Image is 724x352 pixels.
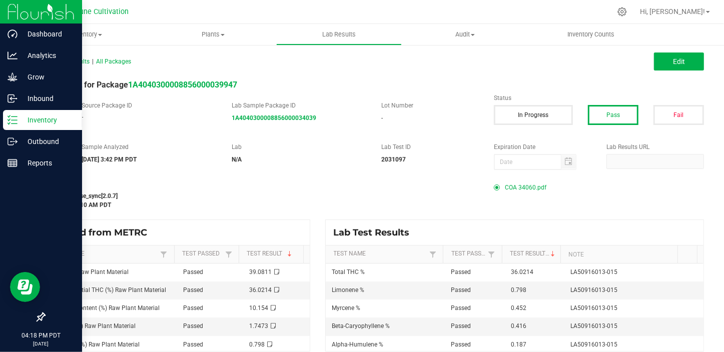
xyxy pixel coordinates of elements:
[182,250,223,258] a: Test PassedSortable
[427,248,439,260] a: Filter
[332,286,364,293] span: Limonene %
[381,114,383,121] span: -
[150,24,276,45] a: Plants
[183,268,203,275] span: Passed
[51,341,140,348] span: Limonene (%) Raw Plant Material
[332,322,390,329] span: Beta-Caryophyllene %
[128,80,237,89] a: 1A4040300008856000039947
[24,30,150,39] span: Inventory
[381,156,406,163] strong: 2031097
[51,286,166,293] span: Total Potential THC (%) Raw Plant Material
[5,340,78,347] p: [DATE]
[511,268,533,275] span: 36.0214
[494,142,591,151] label: Expiration Date
[183,322,203,329] span: Passed
[250,322,269,329] span: 1.7473
[560,245,677,263] th: Note
[653,105,704,125] button: Fail
[451,250,486,258] a: Test PassedSortable
[92,58,94,65] span: |
[183,286,203,293] span: Passed
[654,52,704,70] button: Edit
[18,92,78,104] p: Inbound
[451,286,471,293] span: Passed
[8,158,18,168] inline-svg: Reports
[51,304,160,311] span: Moisture Content (%) Raw Plant Material
[554,30,628,39] span: Inventory Counts
[606,142,704,151] label: Lab Results URL
[183,304,203,311] span: Passed
[52,250,158,258] a: Test NameSortable
[8,136,18,146] inline-svg: Outbound
[250,304,269,311] span: 10.154
[8,29,18,39] inline-svg: Dashboard
[511,304,526,311] span: 0.452
[82,101,217,110] label: Source Package ID
[528,24,654,45] a: Inventory Counts
[494,184,500,190] form-radio-button: Primary COA
[402,30,527,39] span: Audit
[286,250,294,258] span: Sortable
[18,71,78,83] p: Grow
[570,286,617,293] span: LA50916013-015
[82,113,83,120] span: -
[570,322,617,329] span: LA50916013-015
[381,101,479,110] label: Lot Number
[24,24,150,45] a: Inventory
[82,142,217,151] label: Sample Analyzed
[51,322,136,329] span: Δ-9 THC (%) Raw Plant Material
[333,227,417,238] span: Lab Test Results
[451,268,471,275] span: Passed
[96,58,131,65] span: All Packages
[334,250,427,258] a: Test NameSortable
[511,322,526,329] span: 0.416
[250,268,272,275] span: 39.0811
[158,248,170,260] a: Filter
[276,24,402,45] a: Lab Results
[381,142,479,151] label: Lab Test ID
[511,341,526,348] span: 0.187
[332,268,365,275] span: Total THC %
[510,250,557,258] a: Test ResultSortable
[52,227,155,238] span: Synced from METRC
[616,7,628,16] div: Manage settings
[451,322,471,329] span: Passed
[250,286,272,293] span: 36.0214
[451,341,471,348] span: Passed
[309,30,369,39] span: Lab Results
[8,72,18,82] inline-svg: Grow
[18,114,78,126] p: Inventory
[232,142,367,151] label: Lab
[76,7,129,16] span: Dune Cultivation
[82,156,137,163] strong: [DATE] 3:42 PM PDT
[18,157,78,169] p: Reports
[250,341,265,348] span: 0.798
[451,304,471,311] span: Passed
[44,180,479,189] label: Last Modified
[505,180,546,195] span: COA 34060.pdf
[8,115,18,125] inline-svg: Inventory
[8,93,18,103] inline-svg: Inbound
[402,24,528,45] a: Audit
[232,156,242,163] strong: N/A
[494,93,704,102] label: Status
[18,28,78,40] p: Dashboard
[485,248,497,260] a: Filter
[570,304,617,311] span: LA50916013-015
[10,272,40,302] iframe: Resource center
[5,331,78,340] p: 04:18 PM PDT
[640,7,705,15] span: Hi, [PERSON_NAME]!
[673,57,685,65] span: Edit
[232,114,316,121] strong: 1A4040300008856000034039
[511,286,526,293] span: 0.798
[494,105,572,125] button: In Progress
[223,248,235,260] a: Filter
[51,268,129,275] span: THCa (%) Raw Plant Material
[18,135,78,147] p: Outbound
[332,304,360,311] span: Myrcene %
[570,341,617,348] span: LA50916013-015
[247,250,300,258] a: Test ResultSortable
[232,101,367,110] label: Lab Sample Package ID
[570,268,617,275] span: LA50916013-015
